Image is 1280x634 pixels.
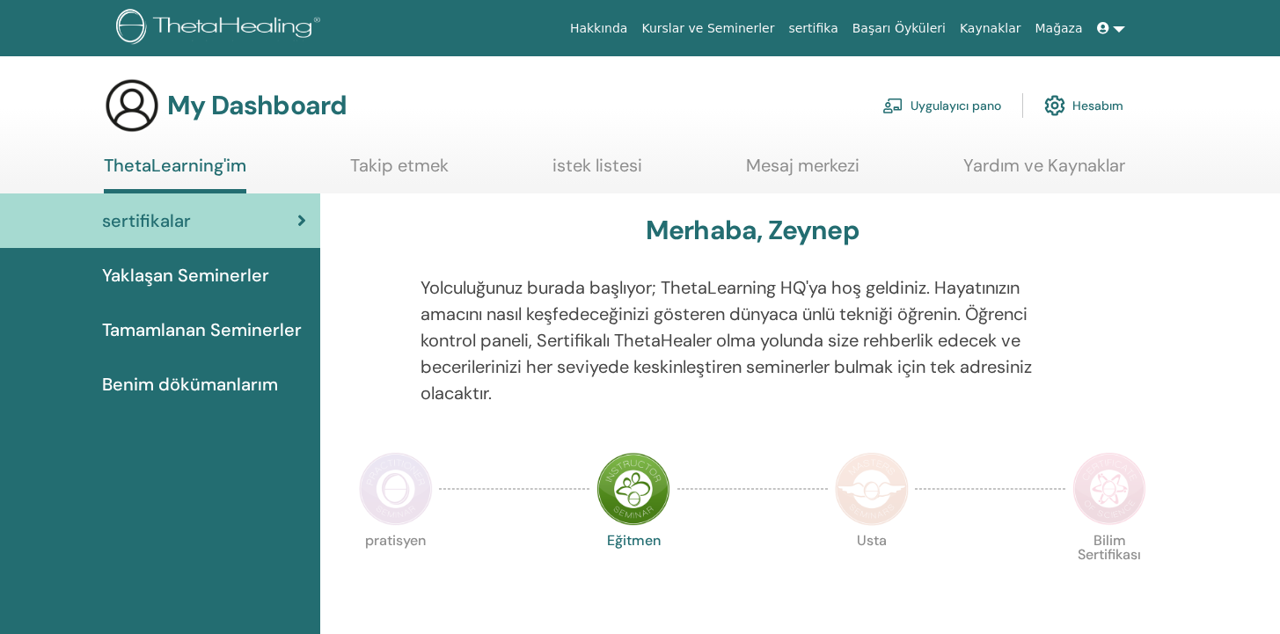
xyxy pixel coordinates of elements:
p: Usta [835,534,909,608]
a: Başarı Öyküleri [845,12,953,45]
a: Kurslar ve Seminerler [634,12,781,45]
a: Hesabım [1044,86,1123,125]
img: chalkboard-teacher.svg [882,98,903,113]
span: Yaklaşan Seminerler [102,262,269,288]
img: Instructor [596,452,670,526]
img: Practitioner [359,452,433,526]
p: Bilim Sertifikası [1072,534,1146,608]
a: Hakkında [563,12,635,45]
img: logo.png [116,9,326,48]
p: pratisyen [359,534,433,608]
h3: Merhaba, Zeynep [646,215,859,246]
a: Mağaza [1028,12,1089,45]
h3: My Dashboard [167,90,347,121]
span: sertifikalar [102,208,191,234]
img: cog.svg [1044,91,1065,120]
img: generic-user-icon.jpg [104,77,160,134]
span: Benim dökümanlarım [102,371,278,397]
a: Uygulayıcı pano [882,86,1001,125]
img: Certificate of Science [1072,452,1146,526]
p: Eğitmen [596,534,670,608]
a: Kaynaklar [953,12,1028,45]
span: Tamamlanan Seminerler [102,317,302,343]
a: Yardım ve Kaynaklar [963,155,1125,189]
p: Yolculuğunuz burada başlıyor; ThetaLearning HQ'ya hoş geldiniz. Hayatınızın amacını nasıl keşfede... [421,274,1084,406]
img: Master [835,452,909,526]
a: istek listesi [552,155,642,189]
a: Takip etmek [350,155,449,189]
a: ThetaLearning'im [104,155,246,193]
a: sertifika [781,12,845,45]
a: Mesaj merkezi [746,155,859,189]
